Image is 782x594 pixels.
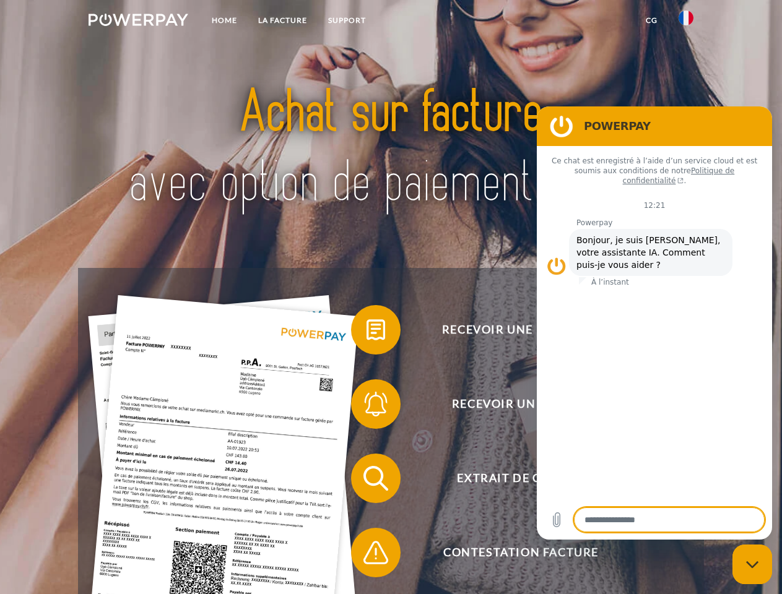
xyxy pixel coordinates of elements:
[318,9,376,32] a: Support
[351,379,673,429] button: Recevoir un rappel?
[369,305,672,355] span: Recevoir une facture ?
[89,14,188,26] img: logo-powerpay-white.svg
[360,314,391,345] img: qb_bill.svg
[360,537,391,568] img: qb_warning.svg
[369,528,672,577] span: Contestation Facture
[351,305,673,355] button: Recevoir une facture ?
[360,389,391,420] img: qb_bell.svg
[201,9,248,32] a: Home
[537,106,772,540] iframe: Fenêtre de messagerie
[369,454,672,503] span: Extrait de compte
[360,463,391,494] img: qb_search.svg
[248,9,318,32] a: LA FACTURE
[635,9,668,32] a: CG
[351,454,673,503] button: Extrait de compte
[732,544,772,584] iframe: Bouton de lancement de la fenêtre de messagerie, conversation en cours
[679,11,693,25] img: fr
[118,59,664,237] img: title-powerpay_fr.svg
[351,528,673,577] button: Contestation Facture
[369,379,672,429] span: Recevoir un rappel?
